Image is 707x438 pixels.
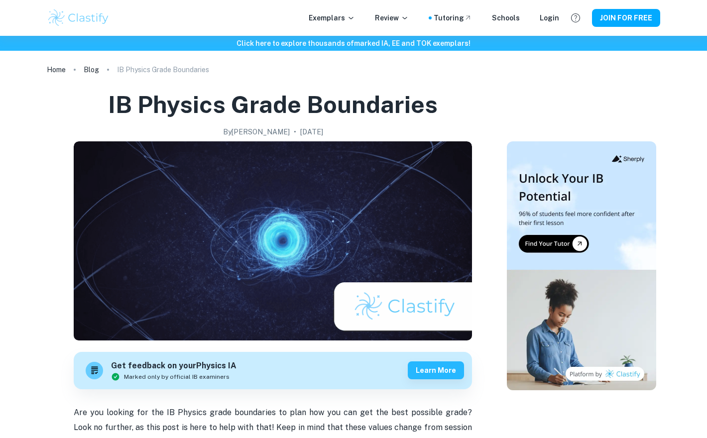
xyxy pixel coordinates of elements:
[300,126,323,137] h2: [DATE]
[507,141,656,390] img: Thumbnail
[47,8,110,28] img: Clastify logo
[492,12,520,23] a: Schools
[2,38,705,49] h6: Click here to explore thousands of marked IA, EE and TOK exemplars !
[47,63,66,77] a: Home
[74,141,472,340] img: IB Physics Grade Boundaries cover image
[294,126,296,137] p: •
[434,12,472,23] a: Tutoring
[592,9,660,27] button: JOIN FOR FREE
[84,63,99,77] a: Blog
[124,372,230,381] span: Marked only by official IB examiners
[567,9,584,26] button: Help and Feedback
[74,352,472,389] a: Get feedback on yourPhysics IAMarked only by official IB examinersLearn more
[223,126,290,137] h2: By [PERSON_NAME]
[309,12,355,23] p: Exemplars
[108,89,438,120] h1: IB Physics Grade Boundaries
[117,64,209,75] p: IB Physics Grade Boundaries
[375,12,409,23] p: Review
[111,360,236,372] h6: Get feedback on your Physics IA
[408,361,464,379] button: Learn more
[540,12,559,23] a: Login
